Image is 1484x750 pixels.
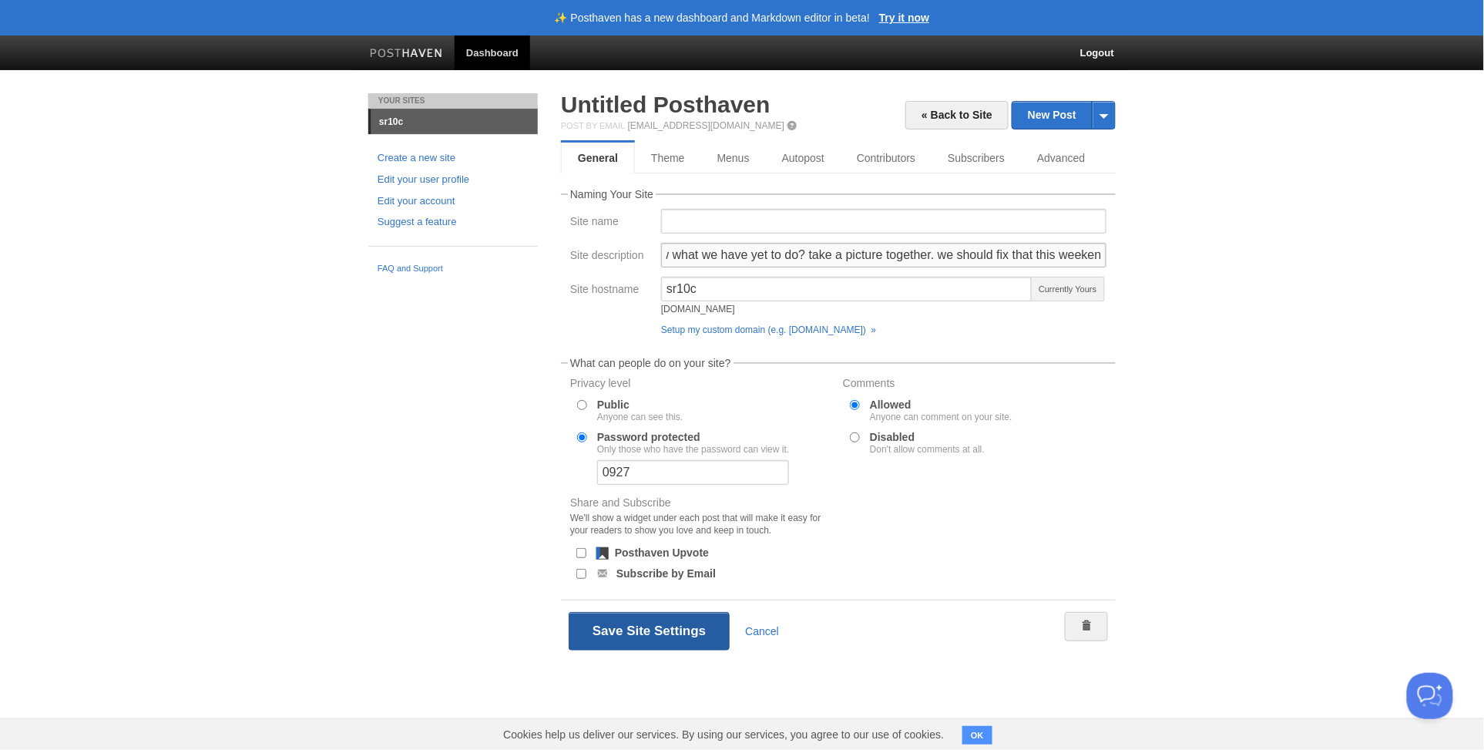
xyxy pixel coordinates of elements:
span: Post by Email [561,121,625,130]
label: Password protected [597,432,789,454]
a: Menus [701,143,766,173]
a: Edit your user profile [378,172,529,188]
label: Share and Subscribe [570,497,834,540]
label: Disabled [870,432,985,454]
a: New Post [1012,102,1115,129]
label: Site name [570,216,652,230]
a: Advanced [1021,143,1101,173]
div: We'll show a widget under each post that will make it easy for your readers to show you love and ... [570,512,834,536]
label: Comments [843,378,1106,392]
div: [DOMAIN_NAME] [661,304,1032,314]
label: Subscribe by Email [616,568,716,579]
a: Autopost [766,143,841,173]
header: ✨ Posthaven has a new dashboard and Markdown editor in beta! [555,12,870,23]
label: Privacy level [570,378,834,392]
label: Allowed [870,399,1012,422]
span: Currently Yours [1031,277,1105,301]
button: OK [962,726,992,745]
a: Create a new site [378,150,529,166]
a: Dashboard [455,35,530,70]
label: Site description [570,250,652,264]
iframe: Help Scout Beacon - Open [1407,673,1453,719]
li: Your Sites [368,93,538,109]
a: Try it now [879,12,929,23]
legend: Naming Your Site [568,189,656,200]
a: FAQ and Support [378,262,529,276]
a: Subscribers [932,143,1021,173]
a: Edit your account [378,193,529,210]
a: Cancel [745,625,779,637]
a: sr10c [371,109,538,134]
button: Save Site Settings [569,612,730,651]
div: Only those who have the password can view it. [597,445,789,454]
a: Setup my custom domain (e.g. [DOMAIN_NAME]) » [661,325,876,335]
a: Contributors [841,143,932,173]
div: Don't allow comments at all. [870,445,985,454]
a: [EMAIL_ADDRESS][DOMAIN_NAME] [628,120,784,131]
span: Cookies help us deliver our services. By using our services, you agree to our use of cookies. [488,719,959,750]
a: Suggest a feature [378,214,529,230]
img: Posthaven-bar [370,49,443,60]
a: Logout [1069,35,1126,70]
label: Public [597,399,683,422]
a: General [561,143,635,173]
legend: What can people do on your site? [568,358,734,368]
div: Anyone can comment on your site. [870,412,1012,422]
label: Site hostname [570,284,652,298]
a: Untitled Posthaven [561,92,771,117]
a: Theme [635,143,701,173]
div: Anyone can see this. [597,412,683,422]
a: « Back to Site [905,101,1009,129]
label: Posthaven Upvote [615,547,709,558]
